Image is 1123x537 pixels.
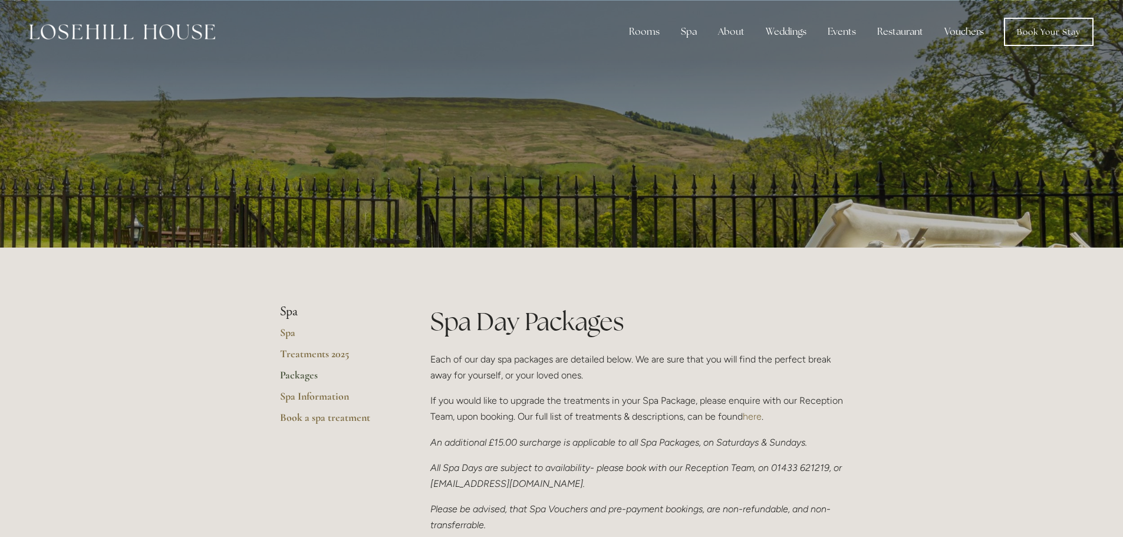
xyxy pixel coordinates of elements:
li: Spa [280,304,393,319]
div: Restaurant [868,20,933,44]
em: An additional £15.00 surcharge is applicable to all Spa Packages, on Saturdays & Sundays. [430,437,807,448]
a: Treatments 2025 [280,347,393,368]
a: Packages [280,368,393,390]
h1: Spa Day Packages [430,304,844,339]
em: All Spa Days are subject to availability- please book with our Reception Team, on 01433 621219, o... [430,462,844,489]
em: Please be advised, that Spa Vouchers and pre-payment bookings, are non-refundable, and non-transf... [430,503,831,531]
a: Book a spa treatment [280,411,393,432]
a: Spa [280,326,393,347]
div: Rooms [620,20,669,44]
a: Spa Information [280,390,393,411]
div: Events [818,20,865,44]
p: Each of our day spa packages are detailed below. We are sure that you will find the perfect break... [430,351,844,383]
a: Book Your Stay [1004,18,1094,46]
div: About [709,20,754,44]
div: Spa [671,20,706,44]
div: Weddings [756,20,816,44]
p: If you would like to upgrade the treatments in your Spa Package, please enquire with our Receptio... [430,393,844,424]
a: Vouchers [935,20,993,44]
a: here [743,411,762,422]
img: Losehill House [29,24,215,39]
